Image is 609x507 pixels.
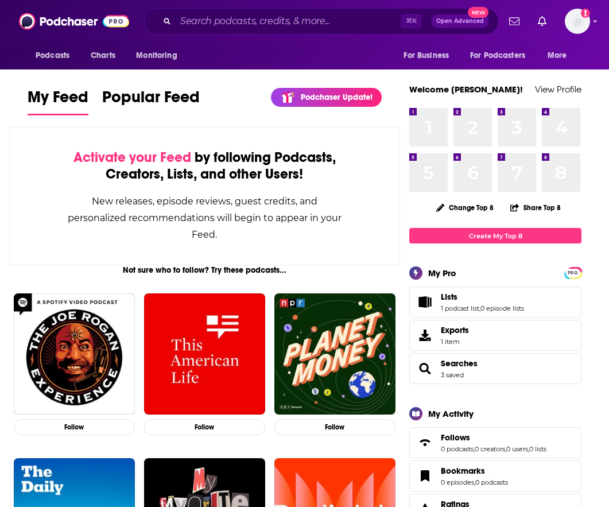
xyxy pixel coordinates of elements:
input: Search podcasts, credits, & more... [176,12,401,30]
span: Open Advanced [436,18,484,24]
span: Monitoring [136,48,177,64]
span: , [474,445,475,453]
span: Logged in as mbrennan2 [565,9,590,34]
button: open menu [128,45,192,67]
a: Show notifications dropdown [505,11,524,31]
span: , [479,304,480,312]
a: My Feed [28,87,88,115]
span: Lists [441,292,457,302]
span: For Podcasters [470,48,525,64]
a: Welcome [PERSON_NAME]! [409,84,523,95]
a: Popular Feed [102,87,200,115]
span: 1 item [441,338,469,346]
a: 1 podcast list [441,304,479,312]
span: Follows [409,427,581,458]
button: open menu [540,45,581,67]
a: Searches [441,358,478,369]
div: by following Podcasts, Creators, Lists, and other Users! [67,149,342,183]
a: Lists [441,292,524,302]
a: 0 episode lists [480,304,524,312]
div: My Pro [428,268,456,278]
button: Show profile menu [565,9,590,34]
a: Searches [413,361,436,377]
a: 0 users [506,445,528,453]
span: Exports [441,325,469,335]
a: Bookmarks [413,468,436,484]
a: Exports [409,320,581,351]
button: open menu [463,45,542,67]
button: open menu [28,45,84,67]
a: Show notifications dropdown [533,11,551,31]
span: , [528,445,529,453]
a: Create My Top 8 [409,228,581,243]
span: Podcasts [36,48,69,64]
button: open menu [395,45,463,67]
a: 0 podcasts [441,445,474,453]
a: Bookmarks [441,466,508,476]
span: Exports [413,327,436,343]
a: 0 creators [475,445,505,453]
img: Planet Money [274,293,395,415]
div: Search podcasts, credits, & more... [144,8,499,34]
img: User Profile [565,9,590,34]
a: Charts [83,45,122,67]
a: 0 podcasts [475,478,508,486]
span: My Feed [28,87,88,114]
img: Podchaser - Follow, Share and Rate Podcasts [19,10,129,32]
a: Follows [441,432,546,443]
a: 0 lists [529,445,546,453]
a: 0 episodes [441,478,474,486]
p: Podchaser Update! [301,92,373,102]
span: Lists [409,287,581,318]
a: View Profile [535,84,581,95]
a: Follows [413,435,436,451]
a: PRO [566,268,580,277]
span: , [505,445,506,453]
button: Follow [14,419,135,436]
div: My Activity [428,408,474,419]
span: PRO [566,269,580,277]
span: For Business [404,48,449,64]
button: Follow [144,419,265,436]
div: Not sure who to follow? Try these podcasts... [9,265,400,275]
button: Follow [274,419,395,436]
span: Bookmarks [409,460,581,491]
span: Activate your Feed [73,149,191,166]
button: Open AdvancedNew [431,14,489,28]
div: New releases, episode reviews, guest credits, and personalized recommendations will begin to appe... [67,193,342,243]
span: Popular Feed [102,87,200,114]
svg: Add a profile image [581,9,590,18]
span: Searches [409,353,581,384]
img: The Joe Rogan Experience [14,293,135,415]
span: Charts [91,48,115,64]
span: ⌘ K [401,14,422,29]
button: Share Top 8 [510,196,561,219]
span: New [468,7,488,18]
span: Follows [441,432,470,443]
a: 3 saved [441,371,464,379]
span: More [548,48,567,64]
span: , [474,478,475,486]
a: Lists [413,294,436,310]
button: Change Top 8 [429,200,501,215]
img: This American Life [144,293,265,415]
span: Bookmarks [441,466,485,476]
